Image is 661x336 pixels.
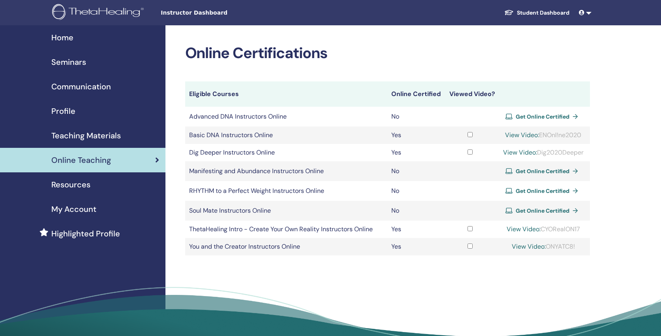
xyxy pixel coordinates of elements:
[387,126,444,144] td: Yes
[500,242,586,251] div: ONYATC8!
[512,242,546,251] a: View Video:
[51,105,75,117] span: Profile
[51,56,86,68] span: Seminars
[516,168,569,175] span: Get Online Certified
[387,221,444,238] td: Yes
[51,32,73,43] span: Home
[505,165,581,177] a: Get Online Certified
[387,201,444,221] td: No
[185,238,388,255] td: You and the Creator Instructors Online
[387,238,444,255] td: Yes
[185,81,388,107] th: Eligible Courses
[387,81,444,107] th: Online Certified
[185,44,590,62] h2: Online Certifications
[444,81,496,107] th: Viewed Video?
[185,181,388,201] td: RHYTHM to a Perfect Weight Instructors Online
[387,181,444,201] td: No
[387,107,444,126] td: No
[516,207,569,214] span: Get Online Certified
[507,225,541,233] a: View Video:
[505,205,581,217] a: Get Online Certified
[185,144,388,161] td: Dig Deeper Instructors Online
[516,113,569,120] span: Get Online Certified
[51,130,121,142] span: Teaching Materials
[516,187,569,194] span: Get Online Certified
[161,9,279,17] span: Instructor Dashboard
[185,221,388,238] td: ThetaHealing Intro - Create Your Own Reality Instructors Online
[52,4,146,22] img: logo.png
[387,161,444,181] td: No
[51,81,111,92] span: Communication
[51,228,120,240] span: Highlighted Profile
[387,144,444,161] td: Yes
[51,179,90,191] span: Resources
[500,148,586,157] div: Dig2020Deeper
[185,126,388,144] td: Basic DNA Instructors Online
[505,185,581,197] a: Get Online Certified
[51,203,96,215] span: My Account
[503,148,537,157] a: View Video:
[185,107,388,126] td: Advanced DNA Instructors Online
[185,161,388,181] td: Manifesting and Abundance Instructors Online
[500,225,586,234] div: CYORealON17
[498,6,576,20] a: Student Dashboard
[505,111,581,123] a: Get Online Certified
[51,154,111,166] span: Online Teaching
[500,130,586,140] div: ENOnl!ne2020
[185,201,388,221] td: Soul Mate Instructors Online
[505,131,539,139] a: View Video:
[504,9,514,16] img: graduation-cap-white.svg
